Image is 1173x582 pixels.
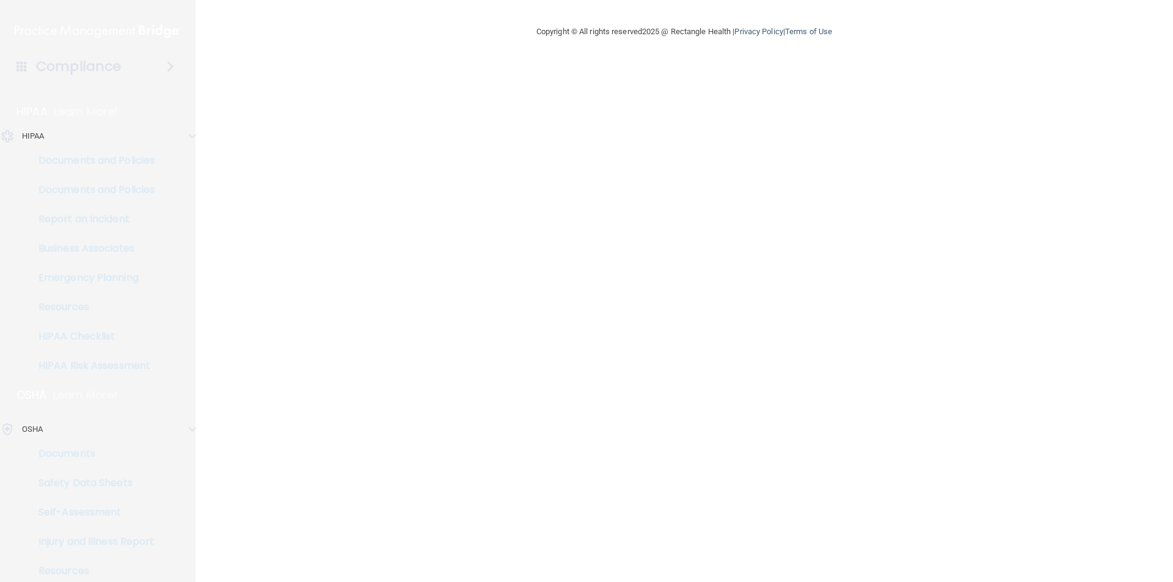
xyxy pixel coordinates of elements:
[8,506,175,518] p: Self-Assessment
[461,12,907,51] div: Copyright © All rights reserved 2025 @ Rectangle Health | |
[15,19,181,43] img: PMB logo
[8,213,175,225] p: Report an Incident
[8,477,175,489] p: Safety Data Sheets
[8,242,175,255] p: Business Associates
[8,301,175,313] p: Resources
[734,27,783,36] a: Privacy Policy
[8,448,175,460] p: Documents
[8,360,175,372] p: HIPAA Risk Assessment
[53,388,118,402] p: Learn More!
[8,565,175,577] p: Resources
[8,184,175,196] p: Documents and Policies
[8,330,175,343] p: HIPAA Checklist
[36,58,121,75] h4: Compliance
[8,272,175,284] p: Emergency Planning
[22,422,43,437] p: OSHA
[8,155,175,167] p: Documents and Policies
[16,104,48,119] p: HIPAA
[785,27,832,36] a: Terms of Use
[16,388,47,402] p: OSHA
[8,536,175,548] p: Injury and Illness Report
[54,104,119,119] p: Learn More!
[22,129,45,144] p: HIPAA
